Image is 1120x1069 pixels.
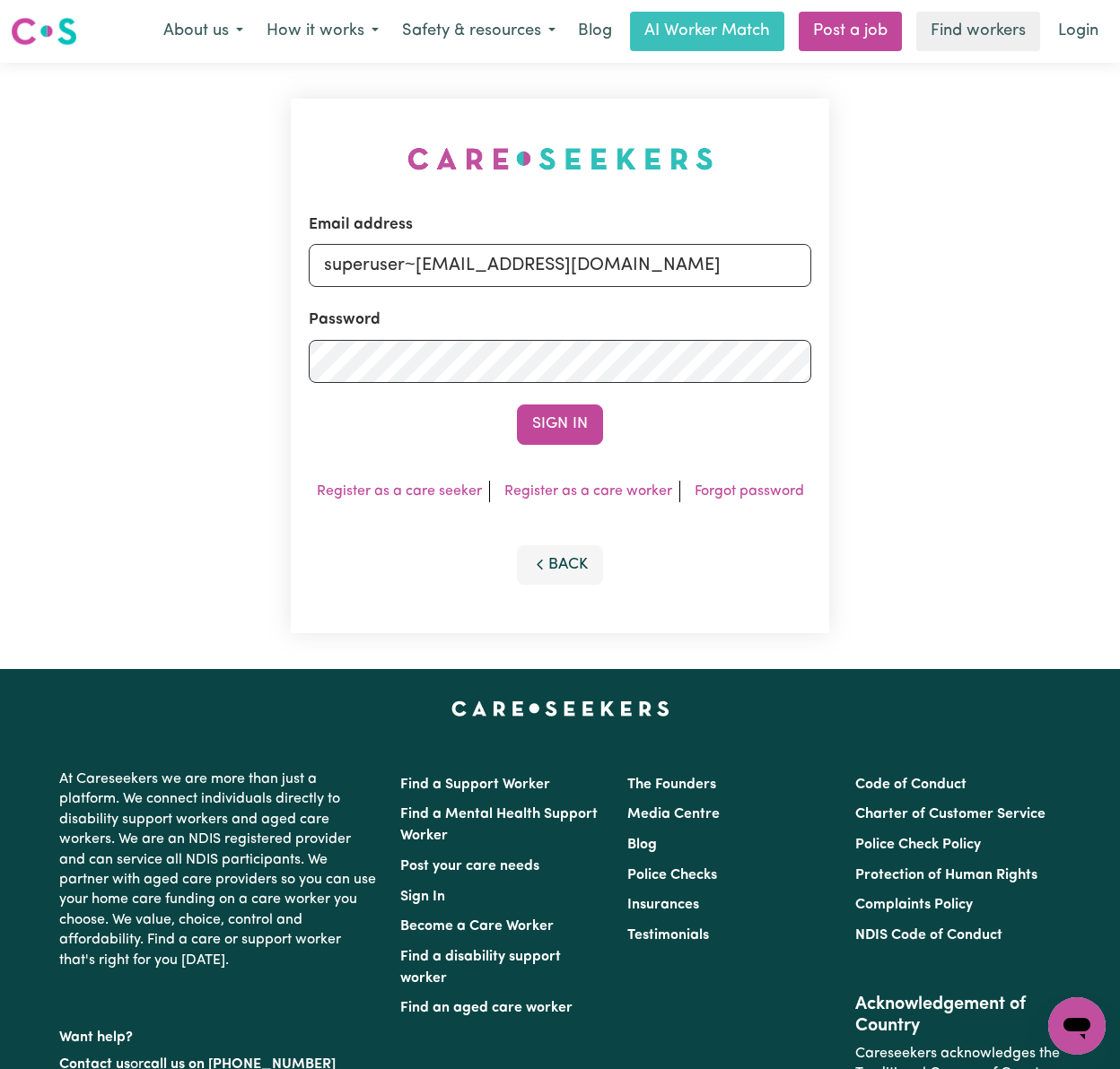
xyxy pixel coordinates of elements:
[152,13,255,50] button: About us
[627,807,720,821] a: Media Centre
[1047,12,1109,51] a: Login
[309,244,811,287] input: Email address
[855,928,1002,943] a: NDIS Code of Conduct
[517,404,603,444] button: Sign In
[799,12,902,51] a: Post a job
[517,545,603,585] button: Back
[627,898,699,912] a: Insurances
[400,890,445,904] a: Sign In
[567,12,623,51] a: Blog
[627,928,709,943] a: Testimonials
[317,484,482,499] a: Register as a care seeker
[309,309,381,332] label: Password
[627,868,717,882] a: Police Checks
[855,898,973,912] a: Complaints Policy
[11,11,77,52] a: Careseekers logo
[855,868,1037,882] a: Protection of Human Rights
[695,484,804,499] a: Forgot password
[855,807,1046,821] a: Charter of Customer Service
[855,838,981,852] a: Police Check Policy
[309,213,413,237] label: Email address
[59,1021,379,1047] p: Want help?
[11,15,77,48] img: Careseekers logo
[627,838,657,852] a: Blog
[916,12,1040,51] a: Find workers
[627,778,716,792] a: The Founders
[59,762,379,978] p: At Careseekers we are more than just a platform. We connect individuals directly to disability su...
[400,919,554,934] a: Become a Care Worker
[1048,997,1106,1055] iframe: Button to launch messaging window
[504,484,672,499] a: Register as a care worker
[451,701,669,716] a: Careseekers home page
[400,807,598,843] a: Find a Mental Health Support Worker
[400,1001,573,1015] a: Find an aged care worker
[390,13,567,50] button: Safety & resources
[855,778,967,792] a: Code of Conduct
[255,13,390,50] button: How it works
[630,12,784,51] a: AI Worker Match
[400,778,550,792] a: Find a Support Worker
[400,950,561,986] a: Find a disability support worker
[400,859,539,873] a: Post your care needs
[855,994,1061,1037] h2: Acknowledgement of Country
